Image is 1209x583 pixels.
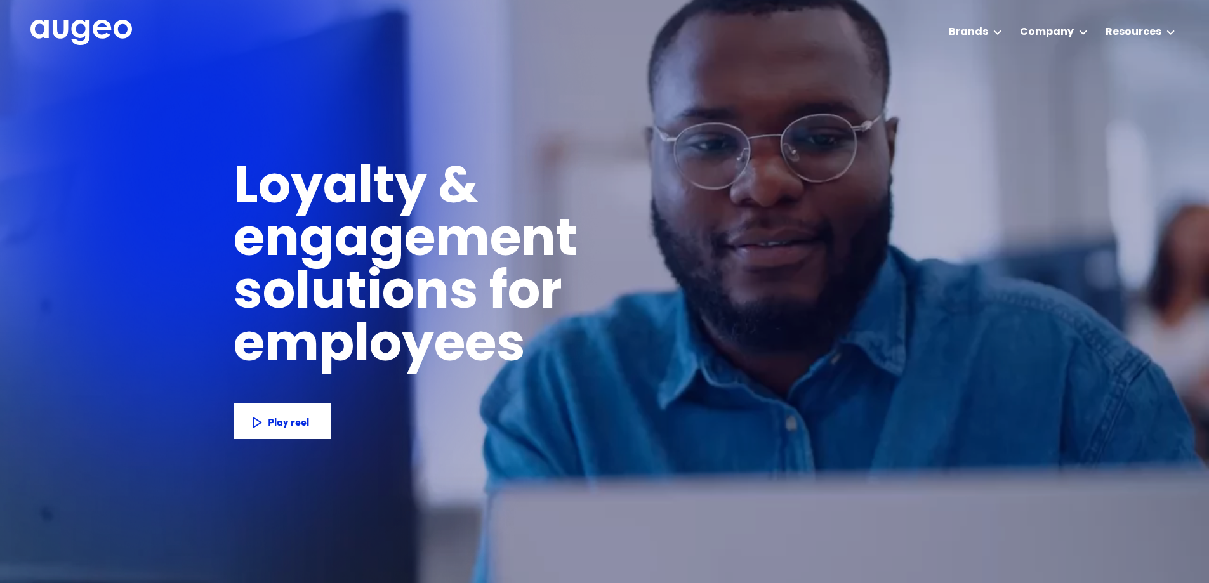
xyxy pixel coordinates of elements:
[1106,25,1161,40] div: Resources
[1020,25,1074,40] div: Company
[234,321,548,374] h1: employees
[30,20,132,46] a: home
[234,163,782,321] h1: Loyalty & engagement solutions for
[234,403,331,439] a: Play reel
[30,20,132,46] img: Augeo's full logo in white.
[949,25,988,40] div: Brands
